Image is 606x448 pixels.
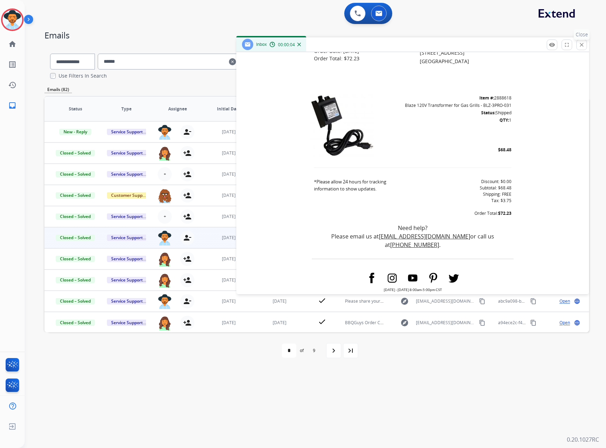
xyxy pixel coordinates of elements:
mat-icon: content_copy [479,298,485,304]
mat-icon: content_copy [530,320,537,326]
b: $72.23 [498,210,511,216]
mat-icon: inbox [8,101,17,110]
span: [DATE] [222,320,236,326]
img: avatar [2,10,22,30]
img: agent-avatar [158,188,172,203]
span: [DATE] [222,192,236,198]
img: Instagram [384,270,401,286]
button: + [158,167,172,181]
mat-icon: fullscreen [564,42,570,48]
img: Cart Item [310,94,374,157]
span: Closed – Solved [56,297,95,305]
span: [DATE] [222,256,236,262]
span: Order Total: [474,210,511,216]
span: [DATE] [222,171,236,177]
span: 2888618 [479,95,511,101]
img: agent-avatar [158,294,172,309]
a: Blaze 120V Transformer for Gas Grills - BLZ-3PRO-031 [405,102,511,108]
span: [DATE] [222,298,236,304]
mat-icon: history [8,81,17,89]
img: Pinterest [425,270,442,286]
p: 0.20.1027RC [567,435,599,444]
mat-icon: content_copy [530,298,537,304]
img: agent-avatar [158,125,172,140]
span: [DATE] - [DATE] 8:00am-5:00pm CST [384,287,442,292]
span: + [164,213,166,220]
span: Service Support [107,128,147,135]
span: [DATE] [222,213,236,219]
img: agent-avatar [158,316,172,331]
b: Item #: [479,95,494,101]
span: Open [559,298,570,304]
p: Please email us at or call us at . [310,232,515,249]
span: Closed – Solved [56,149,95,157]
mat-icon: person_remove [183,297,192,305]
mat-icon: person_add [183,149,192,157]
div: of [300,347,304,354]
span: Closed – Solved [56,255,95,262]
button: + [158,210,172,224]
span: Closed – Solved [56,192,95,199]
span: Closed – Solved [56,170,95,178]
mat-icon: clear [229,57,236,66]
span: Closed – Solved [56,319,95,326]
span: abc9a098-b2e3-4c50-8656-314e293178a2 [498,298,582,304]
mat-icon: list_alt [8,60,17,69]
mat-icon: person_add [183,276,192,284]
img: Facebook [363,270,380,286]
div: 9 [307,345,321,357]
span: Inbox [256,41,267,47]
span: Service Support [107,170,147,178]
span: Service Support [107,234,147,241]
span: Please share your feedback [345,298,399,304]
span: Closed – Solved [56,213,95,220]
mat-icon: close [578,42,585,48]
span: + [164,171,166,177]
span: Type [121,106,132,112]
mat-icon: remove_red_eye [549,42,555,48]
mat-icon: last_page [346,346,355,355]
mat-icon: explore [400,297,409,305]
p: Close [574,29,590,40]
h2: Emails [44,31,589,40]
span: [DATE] [222,129,236,135]
mat-icon: language [574,298,580,304]
button: Close [576,40,587,50]
span: BBQGuys Order Confirmation [345,320,403,326]
span: [DATE] [222,277,236,283]
mat-icon: language [574,320,580,326]
span: Service Support [107,213,147,220]
mat-icon: check [318,296,326,305]
a: Item #:2888618 [479,95,511,101]
span: [PERSON_NAME] [STREET_ADDRESS] [420,41,469,65]
mat-icon: person_remove [183,128,192,136]
img: agent-avatar [158,273,172,288]
b: $68.48 [498,147,511,153]
mat-icon: person_add [183,255,192,263]
img: Twitter [445,270,462,286]
span: Service Support [107,297,147,305]
b: Status: [481,110,496,116]
span: Status [69,106,82,112]
span: New - Reply [59,128,91,135]
span: Closed – Solved [56,234,95,241]
span: Discount: $0.00 [481,178,511,184]
span: Initial Date [217,106,241,112]
mat-icon: person_remove [183,234,192,242]
span: Service Support [107,255,147,262]
p: Emails (82) [44,86,72,93]
mat-icon: home [8,40,17,48]
span: Service Support [107,276,147,284]
mat-icon: person_add [183,191,192,200]
span: [DATE] [273,320,286,326]
span: 00:00:04 [278,42,295,48]
b: QTY: [499,117,509,123]
mat-icon: navigate_next [329,346,338,355]
p: Need help? [310,224,515,232]
span: Subtotal: $68.48 [480,185,511,191]
span: Closed – Solved [56,276,95,284]
span: Assignee [168,106,187,112]
mat-icon: person_add [183,212,192,221]
img: YouTube [404,270,421,286]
